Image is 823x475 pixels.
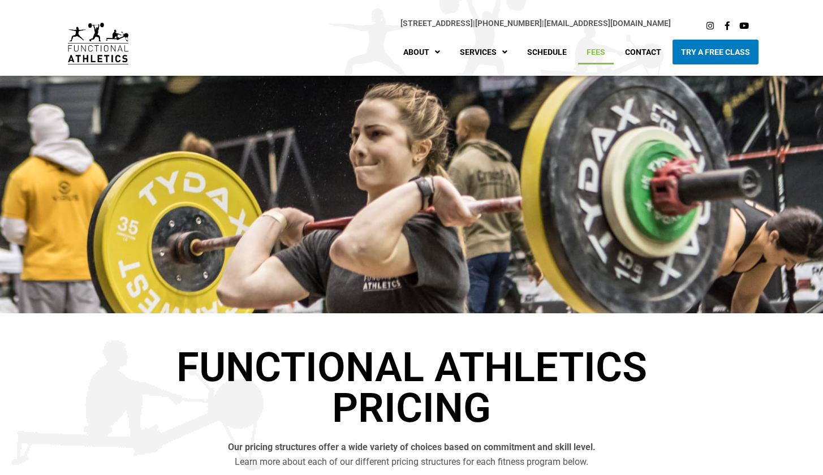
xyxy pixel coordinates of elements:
a: Fees [578,40,614,64]
a: Services [451,40,516,64]
span: Learn more about each of our different pricing structures for each fitness program below. [235,456,588,467]
a: Contact [617,40,670,64]
h1: Functional Athletics Pricing [95,347,729,429]
a: [PHONE_NUMBER] [475,19,542,28]
img: default-logo [68,23,128,64]
a: About [395,40,449,64]
a: [EMAIL_ADDRESS][DOMAIN_NAME] [544,19,671,28]
p: | [151,17,671,30]
span: | [400,19,475,28]
a: Try A Free Class [673,40,759,64]
b: Our pricing structures offer a wide variety of choices based on commitment and skill level. [228,442,596,452]
a: [STREET_ADDRESS] [400,19,473,28]
a: Schedule [519,40,575,64]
